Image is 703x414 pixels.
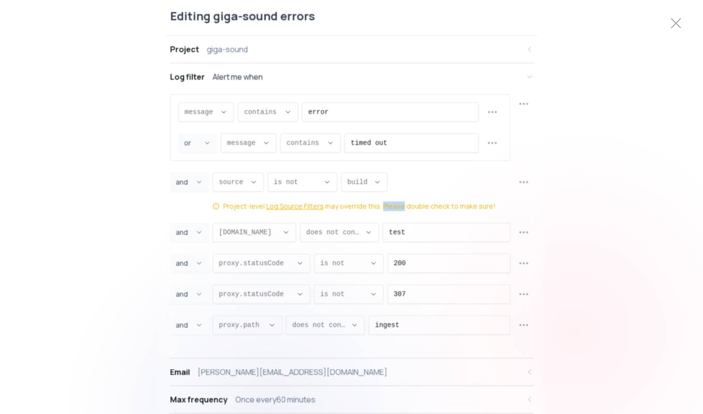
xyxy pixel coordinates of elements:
button: Descriptive Select [213,284,310,303]
button: Descriptive Select [314,253,383,272]
span: build [347,177,369,186]
button: Descriptive Select [213,222,296,242]
span: proxy.statusCode [219,289,292,299]
input: Enter text value... [351,133,473,152]
input: Enter text value... [389,223,504,241]
button: Joiner Select [170,222,209,242]
span: and [176,289,191,299]
span: does not contain [292,320,347,329]
button: Projectgiga-sound [170,35,533,62]
button: Descriptive Select [300,222,378,242]
span: and [176,177,191,186]
button: Descriptive Select [213,253,310,272]
span: or [184,138,200,147]
div: Alert me when [213,71,263,82]
span: proxy.statusCode [219,258,292,268]
div: Project [170,43,199,55]
span: contains [244,107,280,116]
input: Enter text value... [393,285,503,303]
button: Descriptive Select [221,133,276,152]
button: Joiner Select [170,284,209,303]
button: Email[PERSON_NAME][EMAIL_ADDRESS][DOMAIN_NAME] [170,358,533,385]
span: and [176,320,191,329]
span: [DOMAIN_NAME] [219,227,278,237]
button: Descriptive Select [341,172,387,191]
span: proxy.path [219,320,264,329]
div: [PERSON_NAME][EMAIL_ADDRESS][DOMAIN_NAME] [198,366,387,377]
span: is not [273,177,319,186]
span: message [227,138,258,147]
span: source [219,177,246,186]
div: Project-level may override this. Please double check to make sure! [223,201,496,211]
div: Editing giga-sound errors [166,8,537,35]
div: giga-sound [207,43,248,55]
button: Joiner Select [178,133,217,152]
input: Enter text value... [375,315,504,334]
button: Log filterAlert me when [170,63,533,90]
span: message [185,107,216,116]
div: Max frequency [170,393,228,405]
span: is not [320,289,365,299]
div: Log filterAlert me when [170,90,533,357]
button: Descriptive Select [267,172,337,191]
button: Max frequencyOnce every60 minutes [170,385,533,413]
div: Once every 60 minutes [235,393,316,405]
button: Descriptive Select [213,172,264,191]
div: Email [170,366,190,377]
span: and [176,227,191,237]
a: Log Source Filters [266,201,324,211]
button: Descriptive Select [314,284,383,303]
button: Descriptive Select [238,102,298,121]
div: Log filter [170,71,205,82]
span: contains [287,138,323,147]
input: Enter text value... [308,102,473,121]
button: Joiner Select [170,315,209,334]
span: and [176,258,191,268]
button: Descriptive Select [286,315,365,334]
span: is not [320,258,365,268]
button: Joiner Select [170,253,209,272]
button: Descriptive Select [213,315,282,334]
button: Descriptive Select [178,102,234,121]
button: Descriptive Select [280,133,341,152]
span: does not contain [306,227,360,237]
input: Enter text value... [393,254,503,272]
button: Joiner Select [170,172,209,191]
